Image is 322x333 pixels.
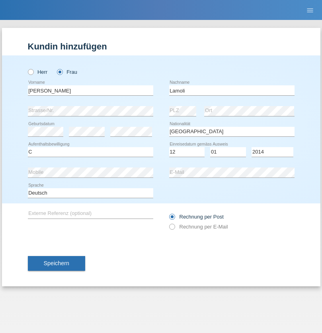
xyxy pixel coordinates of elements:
span: Speichern [44,260,69,266]
i: menu [306,6,314,14]
input: Rechnung per Post [169,214,174,224]
a: menu [302,8,318,12]
label: Rechnung per E-Mail [169,224,228,230]
label: Rechnung per Post [169,214,224,220]
input: Rechnung per E-Mail [169,224,174,234]
input: Herr [28,69,33,74]
h1: Kundin hinzufügen [28,41,295,51]
button: Speichern [28,256,85,271]
label: Herr [28,69,48,75]
input: Frau [57,69,62,74]
label: Frau [57,69,77,75]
